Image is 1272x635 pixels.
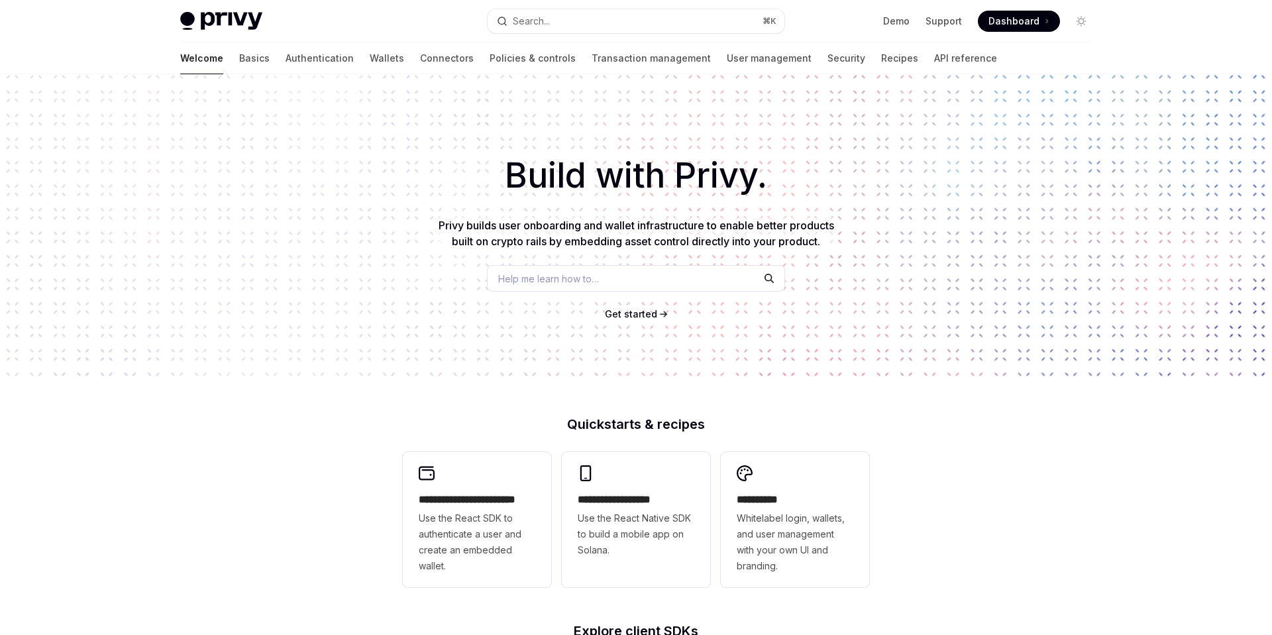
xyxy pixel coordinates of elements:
a: Demo [883,15,910,28]
span: Get started [605,308,657,319]
a: User management [727,42,812,74]
span: Use the React Native SDK to build a mobile app on Solana. [578,510,694,558]
button: Toggle dark mode [1071,11,1092,32]
span: Whitelabel login, wallets, and user management with your own UI and branding. [737,510,853,574]
a: Policies & controls [490,42,576,74]
a: **** **** **** ***Use the React Native SDK to build a mobile app on Solana. [562,452,710,587]
a: Dashboard [978,11,1060,32]
a: Recipes [881,42,918,74]
h1: Build with Privy. [21,150,1251,202]
a: Transaction management [592,42,711,74]
a: Authentication [286,42,354,74]
a: Basics [239,42,270,74]
span: Help me learn how to… [498,272,599,286]
div: Search... [513,13,550,29]
img: light logo [180,12,262,30]
span: Dashboard [988,15,1039,28]
span: Privy builds user onboarding and wallet infrastructure to enable better products built on crypto ... [439,219,834,248]
a: Wallets [370,42,404,74]
span: ⌘ K [763,16,776,27]
a: Security [827,42,865,74]
a: Welcome [180,42,223,74]
span: Use the React SDK to authenticate a user and create an embedded wallet. [419,510,535,574]
a: Connectors [420,42,474,74]
a: Get started [605,308,657,321]
a: **** *****Whitelabel login, wallets, and user management with your own UI and branding. [721,452,869,587]
a: API reference [934,42,997,74]
h2: Quickstarts & recipes [403,418,869,431]
a: Support [926,15,962,28]
button: Open search [488,9,784,33]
